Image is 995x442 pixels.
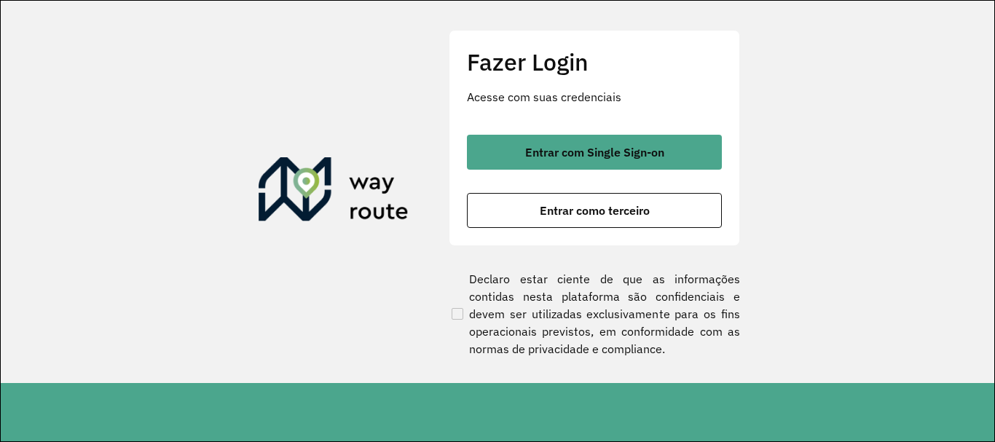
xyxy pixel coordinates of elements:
label: Declaro estar ciente de que as informações contidas nesta plataforma são confidenciais e devem se... [449,270,740,358]
h2: Fazer Login [467,48,722,76]
span: Entrar com Single Sign-on [525,146,664,158]
img: Roteirizador AmbevTech [259,157,409,227]
span: Entrar como terceiro [540,205,650,216]
p: Acesse com suas credenciais [467,88,722,106]
button: button [467,135,722,170]
button: button [467,193,722,228]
